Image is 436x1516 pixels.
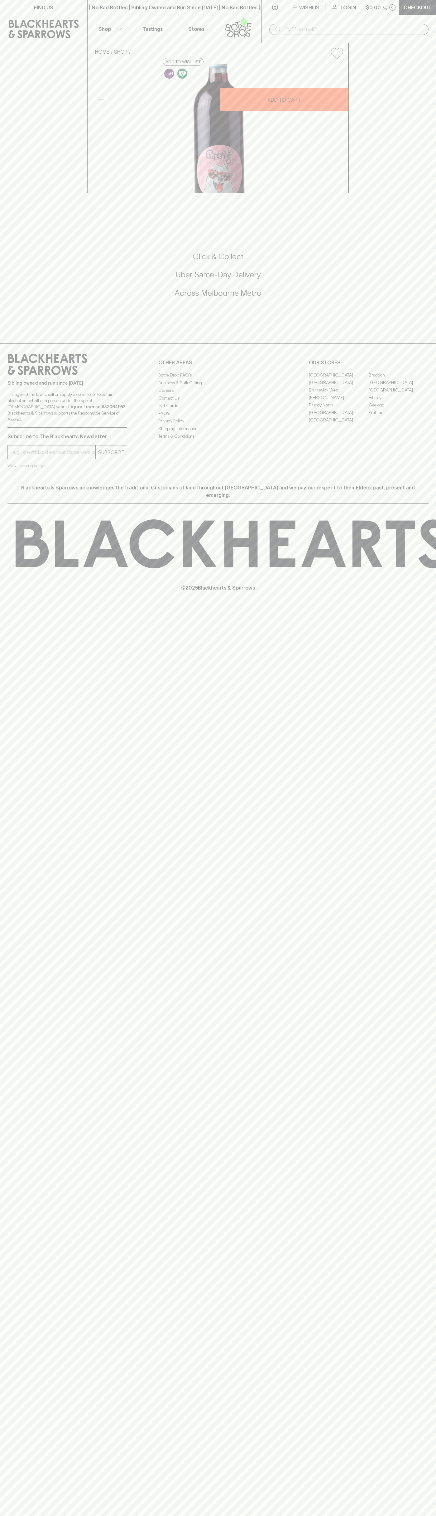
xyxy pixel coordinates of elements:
[177,69,187,79] img: Vegan
[7,433,127,440] p: Subscribe to The Blackhearts Newsletter
[90,64,348,193] img: 40010.png
[309,409,369,416] a: [GEOGRAPHIC_DATA]
[404,4,432,11] p: Checkout
[7,380,127,386] p: Sibling owned and run since [DATE]
[7,226,429,331] div: Call to action block
[88,15,131,43] button: Shop
[12,447,95,457] input: e.g. jane@blackheartsandsparrows.com.au
[188,25,204,33] p: Stores
[369,371,429,379] a: Braddon
[158,359,278,366] p: OTHER AREAS
[114,49,127,55] a: SHOP
[158,372,278,379] a: Bottle Drop FAQ's
[369,394,429,401] a: Fitzroy
[369,401,429,409] a: Geelong
[163,58,204,66] button: Add to wishlist
[96,445,127,459] button: SUBSCRIBE
[68,404,126,409] strong: Liquor License #32064953
[158,410,278,417] a: FAQ's
[163,67,176,80] a: Some may call it natural, others minimum intervention, either way, it’s hands off & maybe even a ...
[7,288,429,298] h5: Across Melbourne Metro
[309,401,369,409] a: Fitzroy North
[158,425,278,432] a: Shipping Information
[309,379,369,386] a: [GEOGRAPHIC_DATA]
[175,15,218,43] a: Stores
[158,433,278,440] a: Terms & Conditions
[158,387,278,394] a: Careers
[12,484,424,499] p: Blackhearts & Sparrows acknowledges the traditional Custodians of land throughout [GEOGRAPHIC_DAT...
[7,270,429,280] h5: Uber Same-Day Delivery
[309,386,369,394] a: Brunswick West
[391,6,394,9] p: 0
[7,391,127,422] p: It is against the law to sell or supply alcohol to, or to obtain alcohol on behalf of a person un...
[369,386,429,394] a: [GEOGRAPHIC_DATA]
[328,46,346,61] button: Add to wishlist
[309,371,369,379] a: [GEOGRAPHIC_DATA]
[34,4,53,11] p: FIND US
[158,417,278,425] a: Privacy Policy
[341,4,356,11] p: Login
[369,409,429,416] a: Prahran
[176,67,189,80] a: Made without the use of any animal products.
[220,88,348,111] button: ADD TO CART
[158,379,278,386] a: Business & Bulk Gifting
[98,25,111,33] p: Shop
[98,449,124,456] p: SUBSCRIBE
[369,379,429,386] a: [GEOGRAPHIC_DATA]
[267,96,301,104] p: ADD TO CART
[158,402,278,410] a: Gift Cards
[143,25,163,33] p: Tastings
[299,4,323,11] p: Wishlist
[366,4,381,11] p: $0.00
[7,251,429,262] h5: Click & Collect
[309,359,429,366] p: OUR STORES
[164,69,174,79] img: Lo-Fi
[95,49,109,55] a: HOME
[131,15,175,43] a: Tastings
[7,463,127,469] p: We will never spam you
[309,394,369,401] a: [PERSON_NAME]
[309,416,369,424] a: [GEOGRAPHIC_DATA]
[158,394,278,402] a: Contact Us
[284,24,424,34] input: Try "Pinot noir"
